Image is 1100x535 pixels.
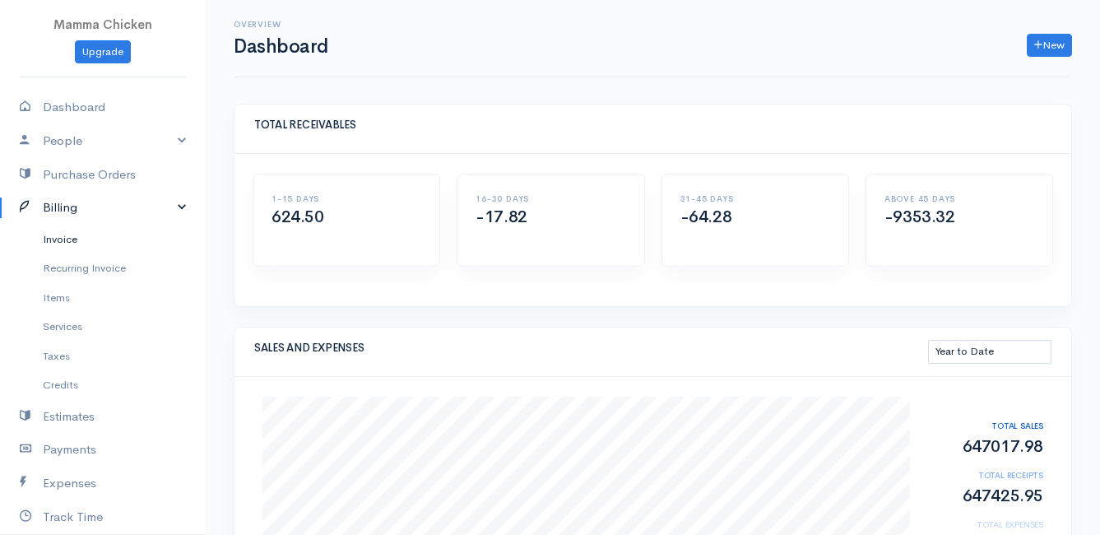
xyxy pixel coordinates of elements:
[927,520,1044,529] h6: TOTAL EXPENSES
[680,194,830,203] h6: 31-45 DAYS
[476,207,527,227] span: -17.82
[272,207,324,227] span: 624.50
[927,471,1044,480] h6: TOTAL RECEIPTS
[927,438,1044,456] h2: 647017.98
[53,16,152,32] span: Mamma Chicken
[272,194,421,203] h6: 1-15 DAYS
[476,194,625,203] h6: 16-30 DAYS
[234,20,328,29] h6: Overview
[254,119,1051,131] h5: TOTAL RECEIVABLES
[927,421,1044,430] h6: TOTAL SALES
[680,207,732,227] span: -64.28
[884,207,955,227] span: -9353.32
[234,36,328,57] h1: Dashboard
[254,342,928,354] h5: SALES AND EXPENSES
[927,487,1044,505] h2: 647425.95
[75,40,131,64] a: Upgrade
[1027,34,1072,58] a: New
[884,194,1034,203] h6: ABOVE 45 DAYS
